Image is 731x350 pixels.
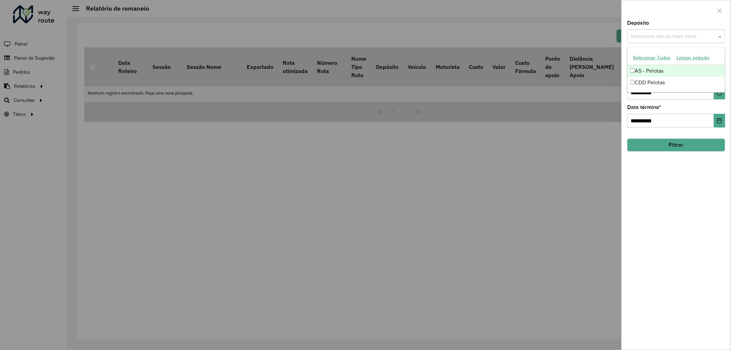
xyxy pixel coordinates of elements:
[627,138,725,152] button: Filtrar
[627,47,725,93] ng-dropdown-panel: Options list
[714,114,725,128] button: Choose Date
[630,52,673,63] button: Selecionar Todos
[627,103,661,111] label: Data término
[673,52,712,63] button: Limpar seleção
[628,77,725,88] div: CDD Pelotas
[714,86,725,99] button: Choose Date
[628,65,725,77] div: AS - Pelotas
[627,19,649,27] label: Depósito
